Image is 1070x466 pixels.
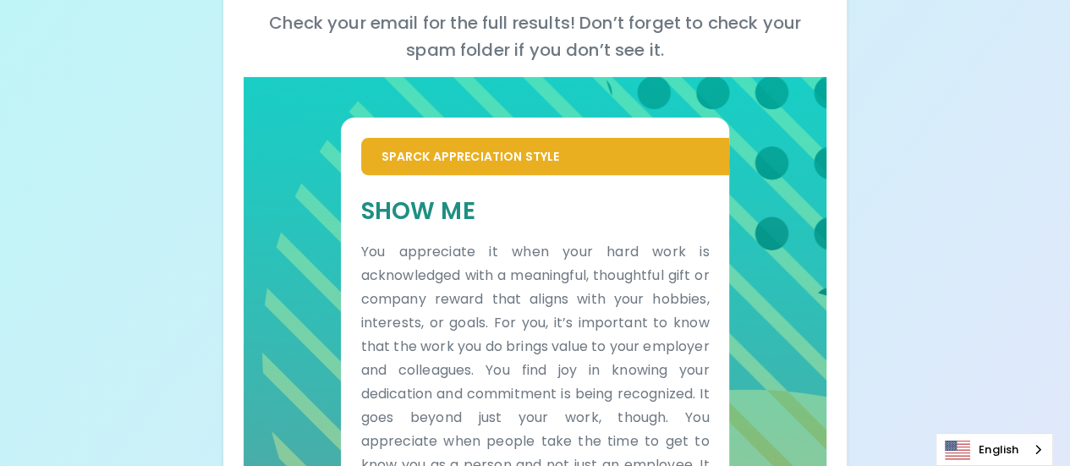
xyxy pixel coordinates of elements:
a: English [936,434,1052,465]
div: Language [936,433,1053,466]
aside: Language selected: English [936,433,1053,466]
h5: Show Me [361,195,710,227]
p: Sparck Appreciation Style [381,148,710,165]
p: Check your email for the full results! Don’t forget to check your spam folder if you don’t see it. [244,9,827,63]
